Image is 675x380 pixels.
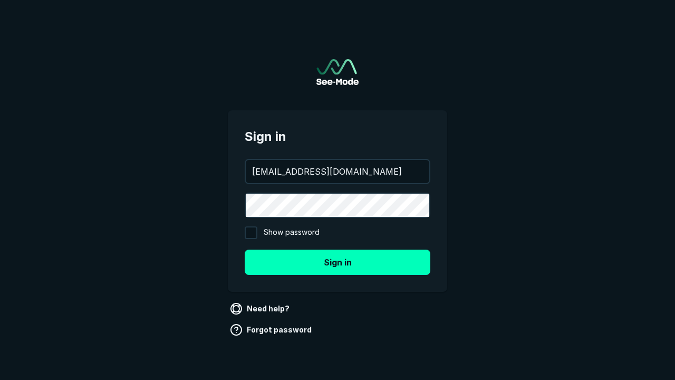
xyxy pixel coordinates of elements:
[316,59,359,85] a: Go to sign in
[228,300,294,317] a: Need help?
[264,226,320,239] span: Show password
[245,250,430,275] button: Sign in
[245,127,430,146] span: Sign in
[246,160,429,183] input: your@email.com
[316,59,359,85] img: See-Mode Logo
[228,321,316,338] a: Forgot password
